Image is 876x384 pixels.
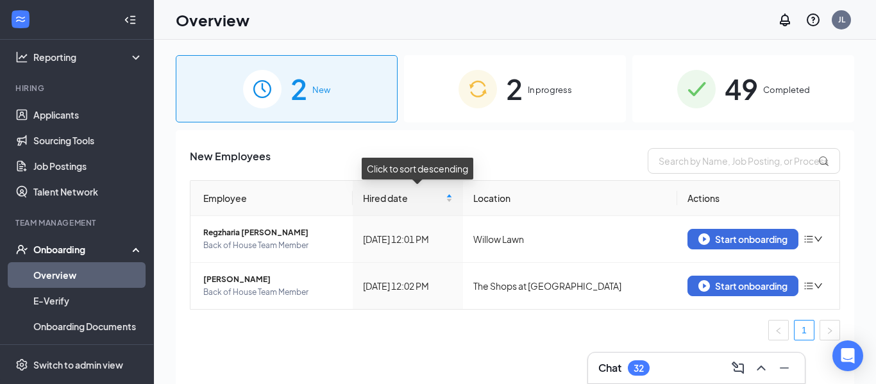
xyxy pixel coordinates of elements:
div: Reporting [33,51,144,63]
a: Talent Network [33,179,143,205]
button: Start onboarding [687,276,798,296]
th: Actions [677,181,839,216]
span: down [814,235,823,244]
th: Employee [190,181,353,216]
button: right [820,320,840,340]
span: New [312,83,330,96]
span: left [775,327,782,335]
div: 32 [634,363,644,374]
a: Job Postings [33,153,143,179]
a: Sourcing Tools [33,128,143,153]
a: Onboarding Documents [33,313,143,339]
span: Back of House Team Member [203,286,342,299]
button: ComposeMessage [728,358,748,378]
div: [DATE] 12:02 PM [363,279,453,293]
svg: WorkstreamLogo [14,13,27,26]
button: left [768,320,789,340]
a: Applicants [33,102,143,128]
button: ChevronUp [751,358,771,378]
div: Start onboarding [698,233,788,245]
td: Willow Lawn [463,216,677,263]
span: 2 [506,67,523,111]
svg: Collapse [124,13,137,26]
button: Minimize [774,358,795,378]
input: Search by Name, Job Posting, or Process [648,148,840,174]
svg: Notifications [777,12,793,28]
li: Next Page [820,320,840,340]
svg: ComposeMessage [730,360,746,376]
td: The Shops at [GEOGRAPHIC_DATA] [463,263,677,309]
button: Start onboarding [687,229,798,249]
svg: Analysis [15,51,28,63]
span: 2 [291,67,307,111]
a: 1 [795,321,814,340]
div: Onboarding [33,243,132,256]
span: bars [804,234,814,244]
svg: Minimize [777,360,792,376]
div: Switch to admin view [33,358,123,371]
span: down [814,281,823,290]
span: Hired date [363,191,443,205]
li: 1 [794,320,814,340]
svg: Settings [15,358,28,371]
div: Team Management [15,217,140,228]
span: right [826,327,834,335]
a: E-Verify [33,288,143,313]
div: Hiring [15,83,140,94]
span: 49 [725,67,758,111]
span: [PERSON_NAME] [203,273,342,286]
span: Regzharia [PERSON_NAME] [203,226,342,239]
div: Click to sort descending [362,158,473,179]
span: In progress [528,83,572,96]
span: bars [804,281,814,291]
h3: Chat [598,361,621,375]
div: Open Intercom Messenger [832,340,863,371]
span: New Employees [190,148,271,174]
svg: UserCheck [15,243,28,256]
li: Previous Page [768,320,789,340]
div: [DATE] 12:01 PM [363,232,453,246]
span: Completed [763,83,810,96]
svg: ChevronUp [754,360,769,376]
h1: Overview [176,9,249,31]
a: Overview [33,262,143,288]
svg: QuestionInfo [805,12,821,28]
th: Location [463,181,677,216]
div: JL [838,14,845,25]
a: Activity log [33,339,143,365]
span: Back of House Team Member [203,239,342,252]
div: Start onboarding [698,280,788,292]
